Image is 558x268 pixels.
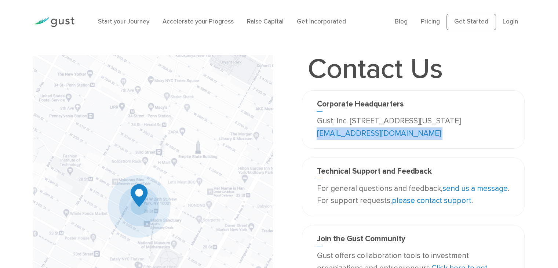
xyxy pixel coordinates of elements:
[503,18,518,25] a: Login
[442,184,507,193] a: send us a message
[446,14,496,30] a: Get Started
[317,167,510,179] h3: Technical Support and Feedback
[302,55,448,83] h1: Contact Us
[98,18,149,25] a: Start your Journey
[317,99,510,112] h3: Corporate Headquarters
[297,18,346,25] a: Get Incorporated
[317,234,510,246] h3: Join the Gust Community
[163,18,234,25] a: Accelerate your Progress
[33,17,74,27] img: Gust Logo
[247,18,284,25] a: Raise Capital
[317,129,441,138] a: [EMAIL_ADDRESS][DOMAIN_NAME]
[391,196,471,205] a: please contact support
[317,182,510,207] p: For general questions and feedback, . For support requests, .
[395,18,408,25] a: Blog
[317,115,510,140] p: Gust, Inc. [STREET_ADDRESS][US_STATE]
[421,18,440,25] a: Pricing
